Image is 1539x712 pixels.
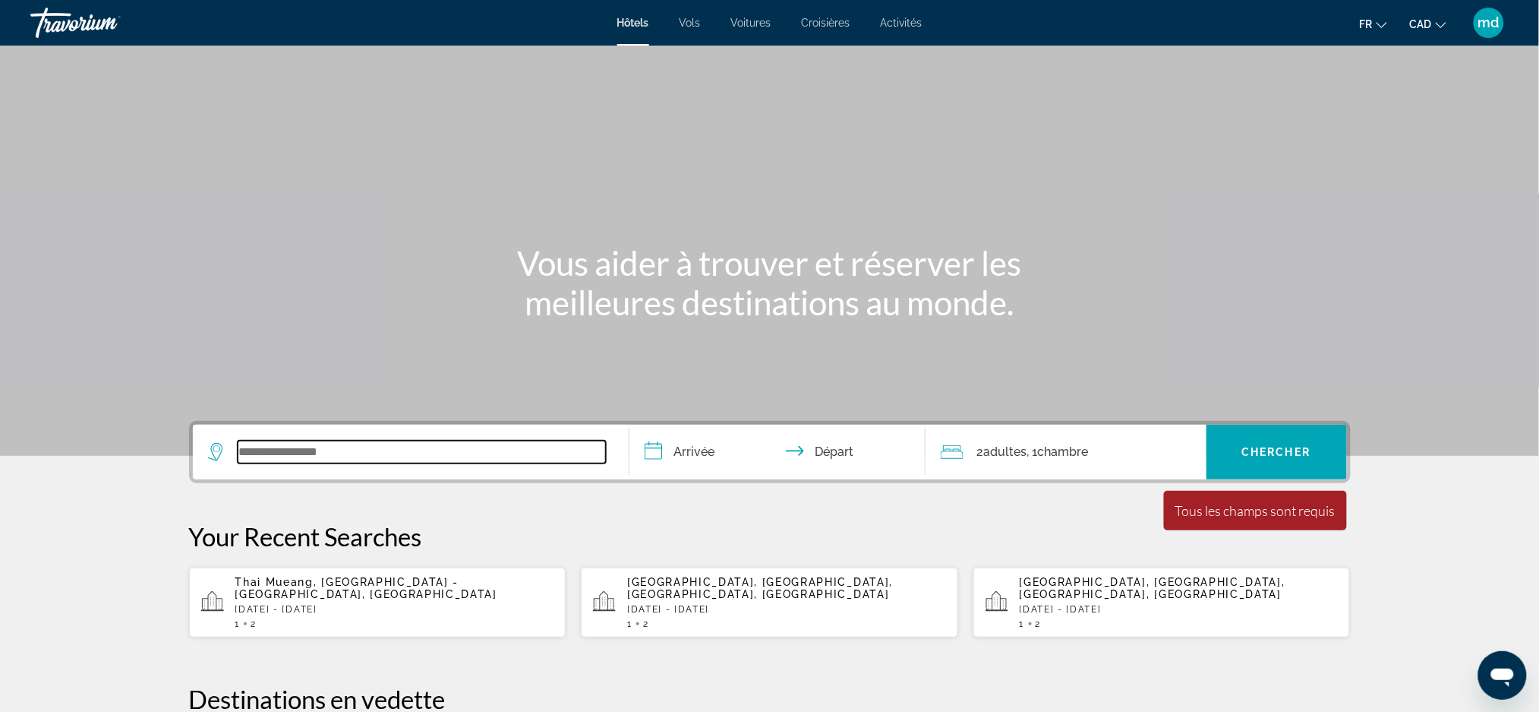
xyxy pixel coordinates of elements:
[977,441,1027,463] span: 2
[1038,445,1089,459] span: Chambre
[1020,619,1025,629] span: 1
[973,567,1351,638] button: [GEOGRAPHIC_DATA], [GEOGRAPHIC_DATA], [GEOGRAPHIC_DATA], [GEOGRAPHIC_DATA][DATE] - [DATE]12
[1469,7,1509,39] button: User Menu
[1242,446,1311,458] span: Chercher
[627,576,893,600] span: [GEOGRAPHIC_DATA], [GEOGRAPHIC_DATA], [GEOGRAPHIC_DATA], [GEOGRAPHIC_DATA]
[627,604,946,615] p: [DATE] - [DATE]
[731,17,771,29] a: Voitures
[1478,15,1500,30] span: md
[926,425,1206,479] button: Travelers: 2 adults, 0 children
[1036,619,1042,629] span: 2
[1175,502,1336,519] div: Tous les champs sont requis
[189,567,566,638] button: Thai Mueang, [GEOGRAPHIC_DATA] - [GEOGRAPHIC_DATA], [GEOGRAPHIC_DATA][DATE] - [DATE]12
[1410,18,1432,30] span: CAD
[1020,576,1285,600] span: [GEOGRAPHIC_DATA], [GEOGRAPHIC_DATA], [GEOGRAPHIC_DATA], [GEOGRAPHIC_DATA]
[30,3,182,43] a: Travorium
[1410,13,1446,35] button: Change currency
[1027,441,1089,463] span: , 1
[1020,604,1339,615] p: [DATE] - [DATE]
[617,17,649,29] a: Hôtels
[802,17,850,29] a: Croisières
[643,619,649,629] span: 2
[1206,425,1347,479] button: Chercher
[189,521,1351,552] p: Your Recent Searches
[680,17,701,29] a: Vols
[881,17,922,29] a: Activités
[1478,651,1527,700] iframe: Bouton de lancement de la fenêtre de messagerie
[1360,13,1387,35] button: Change language
[629,425,926,479] button: Check in and out dates
[235,619,241,629] span: 1
[193,425,1347,479] div: Search widget
[984,445,1027,459] span: Adultes
[1360,18,1373,30] span: fr
[251,619,257,629] span: 2
[235,604,554,615] p: [DATE] - [DATE]
[581,567,958,638] button: [GEOGRAPHIC_DATA], [GEOGRAPHIC_DATA], [GEOGRAPHIC_DATA], [GEOGRAPHIC_DATA][DATE] - [DATE]12
[627,619,632,629] span: 1
[485,243,1055,322] h1: Vous aider à trouver et réserver les meilleures destinations au monde.
[235,576,497,600] span: Thai Mueang, [GEOGRAPHIC_DATA] - [GEOGRAPHIC_DATA], [GEOGRAPHIC_DATA]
